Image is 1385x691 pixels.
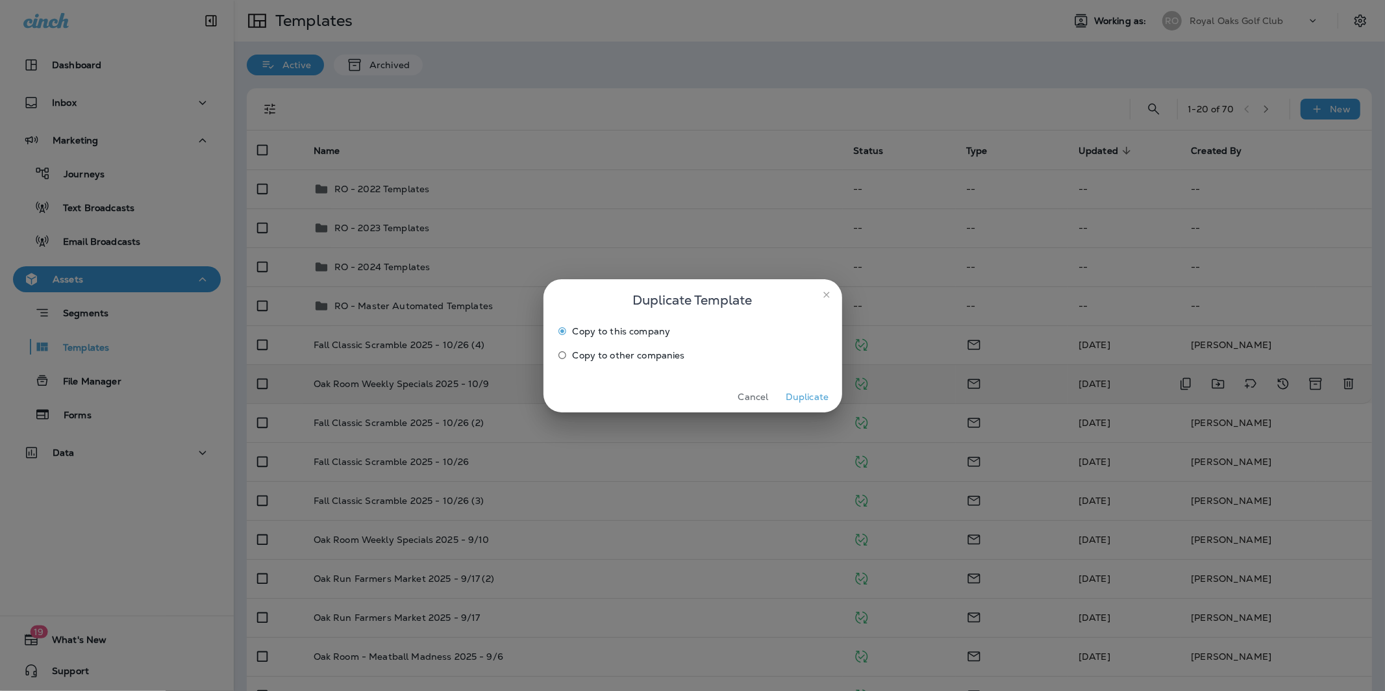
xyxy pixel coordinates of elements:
[816,284,837,305] button: close
[573,326,671,336] span: Copy to this company
[573,350,685,360] span: Copy to other companies
[633,290,753,310] span: Duplicate Template
[783,387,832,407] button: Duplicate
[729,387,778,407] button: Cancel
